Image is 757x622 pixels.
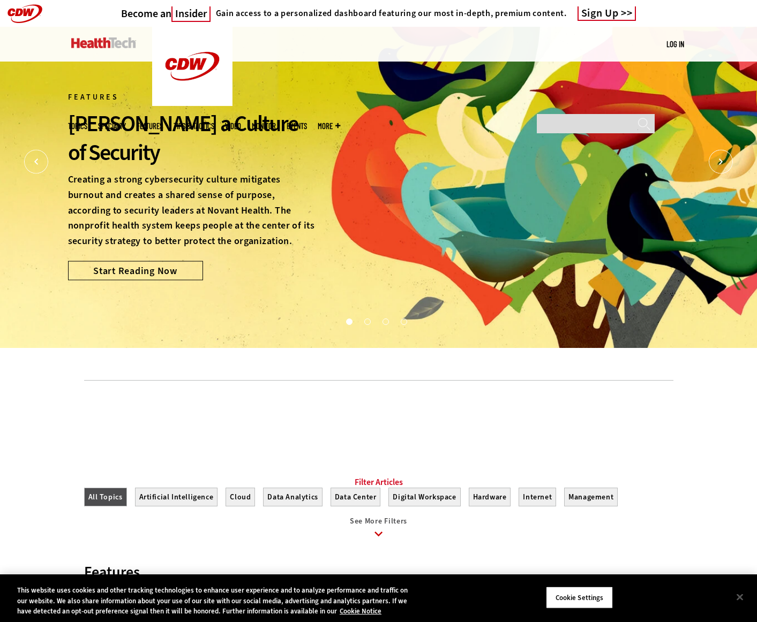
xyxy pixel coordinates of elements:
a: Gain access to a personalized dashboard featuring our most in-depth, premium content. [211,8,567,19]
img: Home [152,27,233,106]
iframe: advertisement [184,397,574,445]
button: Prev [24,150,48,174]
p: Creating a strong cybersecurity culture mitigates burnout and creates a shared sense of purpose, ... [68,172,317,249]
span: See More Filters [350,516,407,526]
a: Filter Articles [355,477,403,488]
a: Become anInsider [121,7,211,20]
a: Sign Up [578,6,636,21]
button: Digital Workspace [388,488,460,506]
div: Features [84,563,673,581]
button: Cloud [226,488,255,506]
span: More [318,122,340,130]
button: All Topics [84,488,127,506]
a: Features [137,122,163,130]
button: Artificial Intelligence [135,488,218,506]
a: Events [287,122,307,130]
span: Topics [68,122,87,130]
button: 1 of 4 [346,318,351,324]
a: Video [225,122,241,130]
a: More information about your privacy [340,606,381,616]
span: Specialty [98,122,126,130]
button: Data Center [331,488,381,506]
div: [PERSON_NAME] a Culture of Security [68,109,317,167]
a: See More Filters [84,517,673,547]
a: Start Reading Now [68,261,203,280]
button: 2 of 4 [364,318,370,324]
a: MonITor [252,122,276,130]
span: Insider [171,6,211,22]
button: Hardware [469,488,511,506]
button: 3 of 4 [383,318,388,324]
h3: Become an [121,7,211,20]
button: Cookie Settings [546,586,613,609]
img: Home [71,37,136,48]
a: CDW [152,97,233,109]
button: Management [564,488,618,506]
button: Internet [519,488,556,506]
button: Close [728,585,752,609]
div: User menu [666,39,684,50]
h4: Gain access to a personalized dashboard featuring our most in-depth, premium content. [216,8,567,19]
button: 4 of 4 [401,318,406,324]
button: Data Analytics [263,488,322,506]
a: Log in [666,39,684,49]
button: Next [709,150,733,174]
a: Tips & Tactics [174,122,214,130]
div: This website uses cookies and other tracking technologies to enhance user experience and to analy... [17,585,416,617]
